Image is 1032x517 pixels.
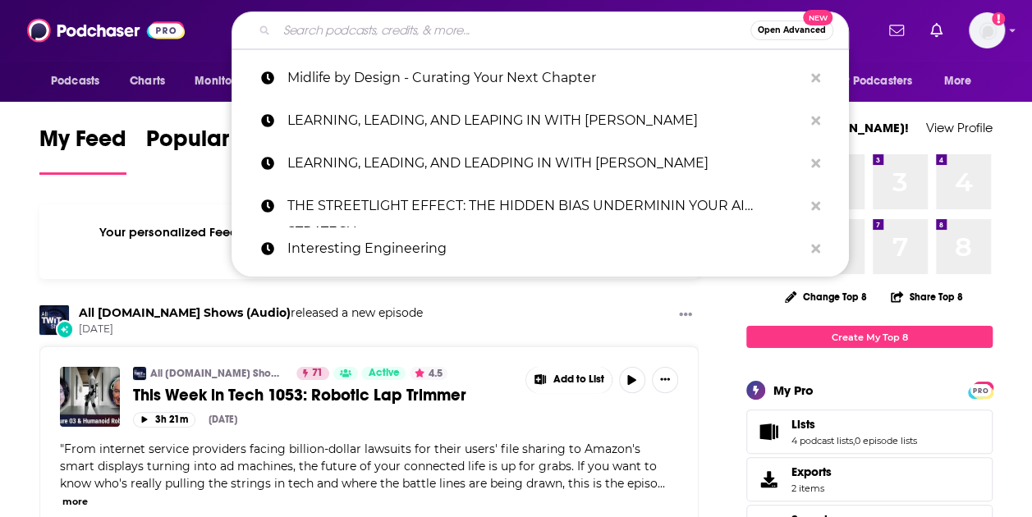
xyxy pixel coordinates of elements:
div: Your personalized Feed is curated based on the Podcasts, Creators, Users, and Lists that you Follow. [39,204,699,279]
span: Open Advanced [758,26,826,34]
span: Monitoring [195,70,253,93]
a: Show notifications dropdown [883,16,910,44]
span: 71 [312,365,323,382]
span: Logged in as HavasAlexa [969,12,1005,48]
input: Search podcasts, credits, & more... [277,17,750,43]
a: 0 episode lists [855,435,917,446]
a: Create My Top 8 [746,326,993,348]
p: THE STREETLIGHT EFFECT: THE HIDDEN BIAS UNDERMININ YOUR AI STRATEGY [287,185,803,227]
button: Open AdvancedNew [750,21,833,40]
p: LEARNING, LEADING, AND LEAPING IN WITH CARRIE STOKES [287,99,803,142]
a: Popular Feed [146,125,286,175]
a: LEARNING, LEADING, AND LEADPING IN WITH [PERSON_NAME] [232,142,849,185]
button: more [62,495,88,509]
a: Lists [791,417,917,432]
button: open menu [823,66,936,97]
span: Exports [791,464,832,479]
a: PRO [970,383,990,396]
a: View Profile [926,120,993,135]
p: LEARNING, LEADING, AND LEADPING IN WITH CARRIE STOKES [287,142,803,185]
button: Show More Button [526,367,612,393]
a: 4 podcast lists [791,435,853,446]
button: open menu [183,66,274,97]
h3: released a new episode [79,305,423,321]
span: Lists [791,417,815,432]
img: All TWiT.tv Shows (Audio) [39,305,69,335]
div: My Pro [773,382,814,398]
span: Add to List [553,373,603,386]
a: Lists [752,420,785,443]
span: More [944,70,972,93]
span: Charts [130,70,165,93]
svg: Add a profile image [992,12,1005,25]
span: Lists [746,409,993,454]
a: LEARNING, LEADING, AND LEAPING IN WITH [PERSON_NAME] [232,99,849,142]
a: Charts [119,66,175,97]
span: [DATE] [79,323,423,336]
button: Show More Button [652,367,678,393]
div: New Episode [56,320,74,338]
span: PRO [970,384,990,396]
a: Show notifications dropdown [924,16,949,44]
button: Show More Button [672,305,699,326]
img: Podchaser - Follow, Share and Rate Podcasts [27,15,185,46]
a: THE STREETLIGHT EFFECT: THE HIDDEN BIAS UNDERMININ YOUR AI STRATEGY [232,185,849,227]
button: open menu [933,66,993,97]
a: All [DOMAIN_NAME] Shows (Audio) [150,367,286,380]
span: , [853,435,855,446]
span: " [60,442,658,491]
div: Search podcasts, credits, & more... [232,11,849,49]
img: All TWiT.tv Shows (Audio) [133,367,146,380]
a: 71 [296,367,329,380]
span: For Podcasters [833,70,912,93]
img: This Week in Tech 1053: Robotic Lap Trimmer [60,367,120,427]
span: New [803,10,832,25]
button: Show profile menu [969,12,1005,48]
span: Active [368,365,399,382]
span: ... [658,476,665,491]
span: From internet service providers facing billion-dollar lawsuits for their users' file sharing to A... [60,442,658,491]
button: open menu [39,66,121,97]
a: Active [361,367,406,380]
span: My Feed [39,125,126,162]
a: All TWiT.tv Shows (Audio) [79,305,291,320]
div: [DATE] [209,414,237,425]
a: This Week in Tech 1053: Robotic Lap Trimmer [133,385,514,405]
button: 4.5 [410,367,447,380]
span: 2 items [791,483,832,494]
img: User Profile [969,12,1005,48]
span: Popular Feed [146,125,286,162]
button: 3h 21m [133,412,195,428]
a: My Feed [39,125,126,175]
a: Interesting Engineering [232,227,849,270]
span: Exports [752,468,785,491]
p: Midlife by Design - Curating Your Next Chapter [287,57,803,99]
a: Exports [746,457,993,501]
button: Share Top 8 [890,281,964,313]
button: Change Top 8 [775,286,877,307]
span: Podcasts [51,70,99,93]
a: Midlife by Design - Curating Your Next Chapter [232,57,849,99]
span: This Week in Tech 1053: Robotic Lap Trimmer [133,385,466,405]
p: Interesting Engineering [287,227,803,270]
